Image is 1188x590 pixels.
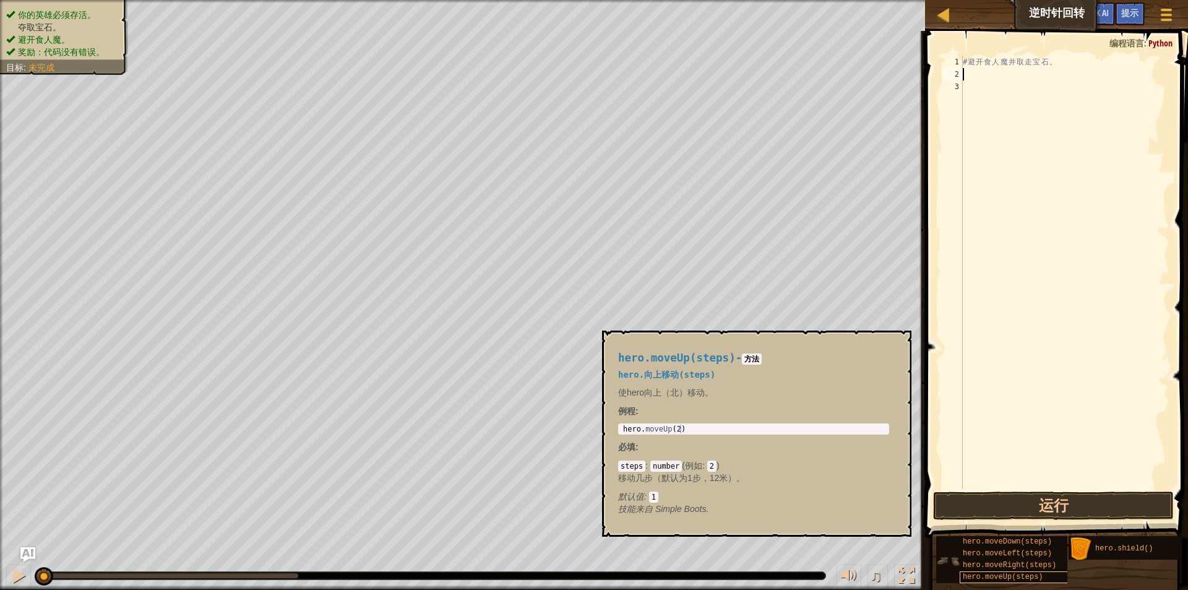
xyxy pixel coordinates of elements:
[618,459,889,503] div: ( )
[618,406,639,416] strong: :
[6,9,119,21] li: 你的英雄必须存活。
[618,370,715,380] span: hero.向上移动(steps)
[1109,37,1144,49] span: 编程语言
[18,10,96,20] span: 你的英雄必须存活。
[649,492,658,503] code: 1
[635,442,639,452] span: :
[18,22,61,32] span: 夺取宝石。
[867,565,889,590] button: ♫
[618,492,644,501] span: 默认值
[942,80,963,93] div: 3
[7,9,89,19] span: Hi. Need any help?
[6,63,24,72] span: 目标
[963,573,1043,581] span: hero.moveUp(steps)
[6,33,119,46] li: 避开食人魔。
[6,565,31,590] button: Ctrl + P: Pause
[1088,7,1109,19] span: Ask AI
[618,386,889,399] p: 使hero向上（北）移动。
[894,565,919,590] button: 切换全屏
[618,504,655,514] span: 技能来自
[6,21,119,33] li: 夺取宝石。
[942,68,963,80] div: 2
[963,561,1056,570] span: hero.moveRight(steps)
[742,354,762,365] code: 方法
[963,549,1052,558] span: hero.moveLeft(steps)
[1121,7,1138,19] span: 提示
[1095,544,1153,553] span: hero.shield()
[618,442,635,452] span: 必填
[1144,37,1148,49] span: :
[685,461,702,471] span: 例如
[870,566,882,585] span: ♫
[618,352,889,364] h4: -
[936,549,960,573] img: portrait.png
[1148,37,1173,49] span: Python
[18,35,70,45] span: 避开食人魔。
[618,504,708,514] em: Simple Boots.
[645,461,650,471] span: :
[6,46,119,58] li: 奖励：代码没有错误。
[702,461,707,471] span: :
[933,492,1174,520] button: 运行
[1069,537,1092,561] img: portrait.png
[707,461,717,472] code: 2
[1082,2,1115,25] button: Ask AI
[618,406,635,416] span: 例程
[837,565,861,590] button: 音量调节
[18,47,105,57] span: 奖励：代码没有错误。
[644,492,649,501] span: :
[618,461,645,472] code: steps
[942,56,963,68] div: 1
[24,63,28,72] span: :
[650,461,682,472] code: number
[618,352,736,364] span: hero.moveUp(steps)
[618,472,889,484] p: 移动几步（默认为1步，12米）。
[1151,2,1182,32] button: 显示游戏菜单
[28,63,54,72] span: 未完成
[963,537,1052,546] span: hero.moveDown(steps)
[20,547,35,562] button: Ask AI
